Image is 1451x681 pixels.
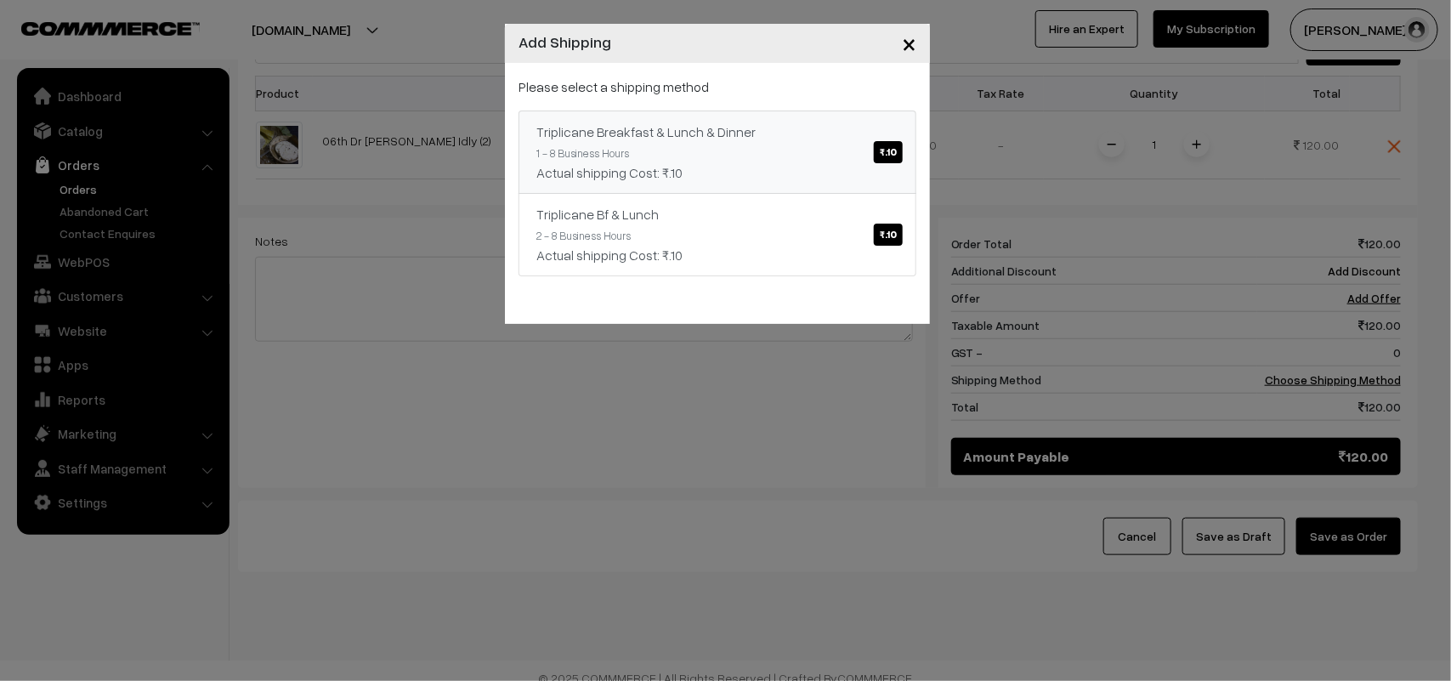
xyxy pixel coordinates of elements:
[902,27,916,59] span: ×
[536,229,631,242] small: 2 - 8 Business Hours
[888,17,930,70] button: Close
[519,193,916,276] a: Triplicane Bf & Lunch₹.10 2 - 8 Business HoursActual shipping Cost: ₹.10
[519,77,916,97] p: Please select a shipping method
[519,31,611,54] h4: Add Shipping
[874,224,903,246] span: ₹.10
[536,204,898,224] div: Triplicane Bf & Lunch
[536,162,898,183] div: Actual shipping Cost: ₹.10
[874,141,903,163] span: ₹.10
[519,111,916,194] a: Triplicane Breakfast & Lunch & Dinner₹.10 1 - 8 Business HoursActual shipping Cost: ₹.10
[536,146,629,160] small: 1 - 8 Business Hours
[536,122,898,142] div: Triplicane Breakfast & Lunch & Dinner
[536,245,898,265] div: Actual shipping Cost: ₹.10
